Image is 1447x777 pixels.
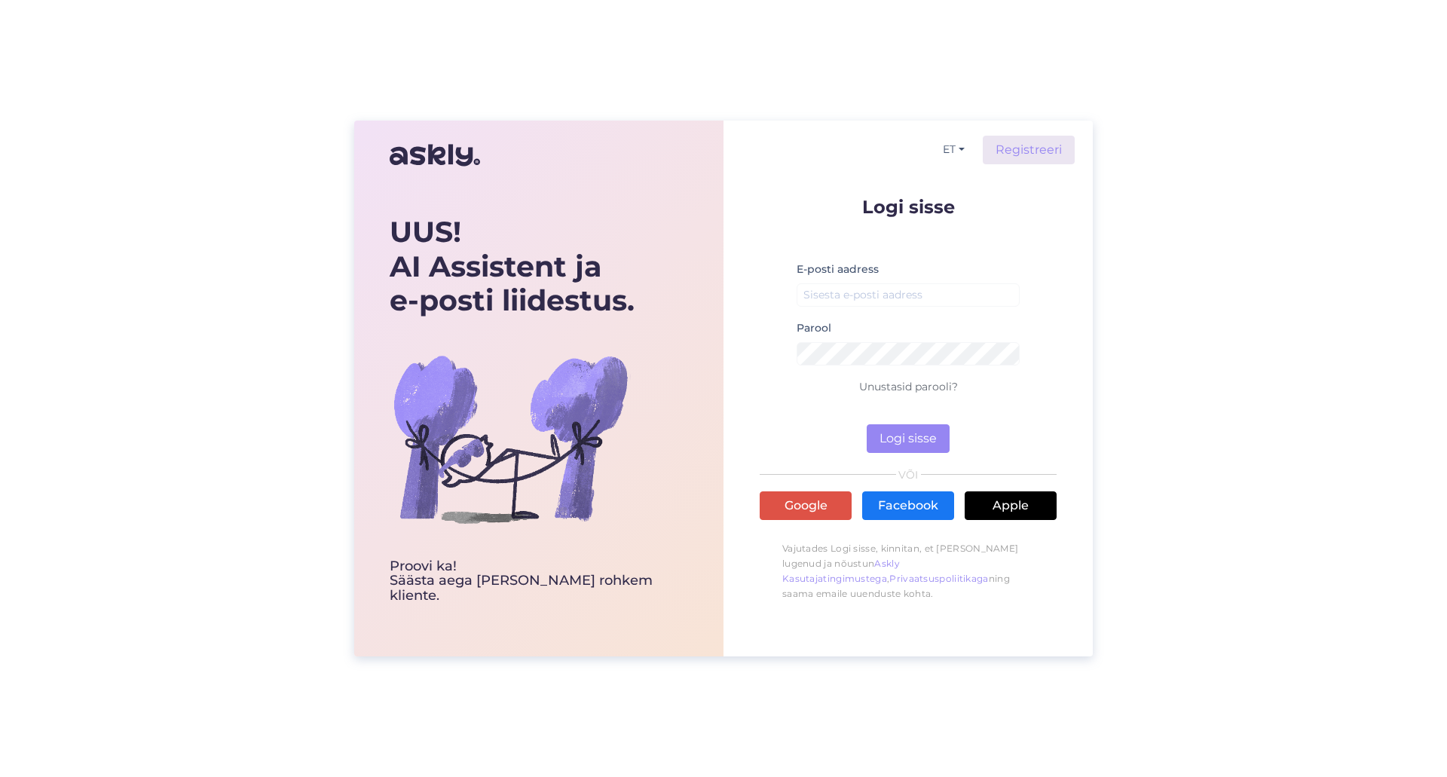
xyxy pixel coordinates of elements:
label: E-posti aadress [797,262,879,277]
div: UUS! AI Assistent ja e-posti liidestus. [390,215,688,318]
p: Logi sisse [760,197,1057,216]
img: bg-askly [390,318,631,559]
a: Google [760,491,852,520]
button: Logi sisse [867,424,950,453]
a: Askly Kasutajatingimustega [782,558,900,584]
label: Parool [797,320,831,336]
input: Sisesta e-posti aadress [797,283,1020,307]
a: Apple [965,491,1057,520]
a: Registreeri [983,136,1075,164]
a: Privaatsuspoliitikaga [889,573,988,584]
button: ET [937,139,971,161]
a: Unustasid parooli? [859,380,958,393]
a: Facebook [862,491,954,520]
span: VÕI [896,470,921,480]
img: Askly [390,137,480,173]
div: Proovi ka! Säästa aega [PERSON_NAME] rohkem kliente. [390,559,688,604]
p: Vajutades Logi sisse, kinnitan, et [PERSON_NAME] lugenud ja nõustun , ning saama emaile uuenduste... [760,534,1057,609]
